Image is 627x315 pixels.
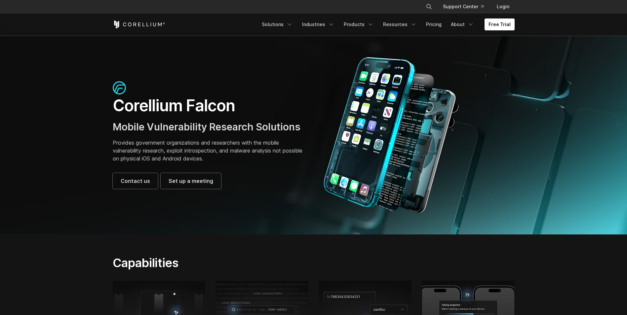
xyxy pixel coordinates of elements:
[113,256,376,270] h2: Capabilities
[485,18,515,30] a: Free Trial
[340,18,378,30] a: Products
[113,139,307,162] p: Provides government organizations and researchers with the mobile vulnerability research, exploit...
[161,173,221,189] a: Set up a meeting
[491,1,515,13] a: Login
[379,18,421,30] a: Resources
[113,20,165,28] a: Corellium Home
[113,96,307,116] h1: Corellium Falcon
[422,18,446,30] a: Pricing
[438,1,489,13] a: Support Center
[258,18,297,30] a: Solutions
[121,177,150,185] span: Contact us
[447,18,478,30] a: About
[113,81,126,94] img: falcon-icon
[423,1,435,13] button: Search
[113,121,300,133] span: Mobile Vulnerability Research Solutions
[298,18,338,30] a: Industries
[320,57,462,213] img: Corellium_Falcon Hero 1
[169,177,213,185] span: Set up a meeting
[113,173,158,189] a: Contact us
[418,1,515,13] div: Navigation Menu
[258,18,515,30] div: Navigation Menu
